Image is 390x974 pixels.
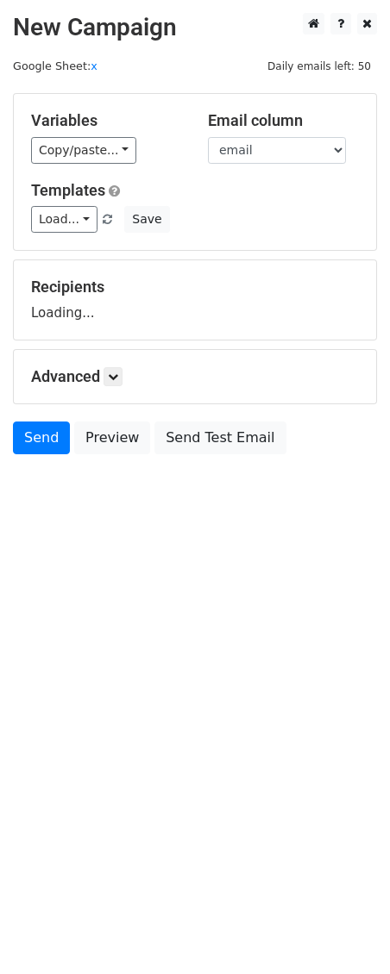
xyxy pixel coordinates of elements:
span: Daily emails left: 50 [261,57,377,76]
a: Load... [31,206,97,233]
a: x [91,59,97,72]
h5: Email column [208,111,359,130]
small: Google Sheet: [13,59,97,72]
a: Daily emails left: 50 [261,59,377,72]
a: Preview [74,421,150,454]
a: Send [13,421,70,454]
h2: New Campaign [13,13,377,42]
a: Send Test Email [154,421,286,454]
h5: Advanced [31,367,359,386]
div: Loading... [31,278,359,322]
a: Copy/paste... [31,137,136,164]
h5: Variables [31,111,182,130]
button: Save [124,206,169,233]
h5: Recipients [31,278,359,297]
a: Templates [31,181,105,199]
